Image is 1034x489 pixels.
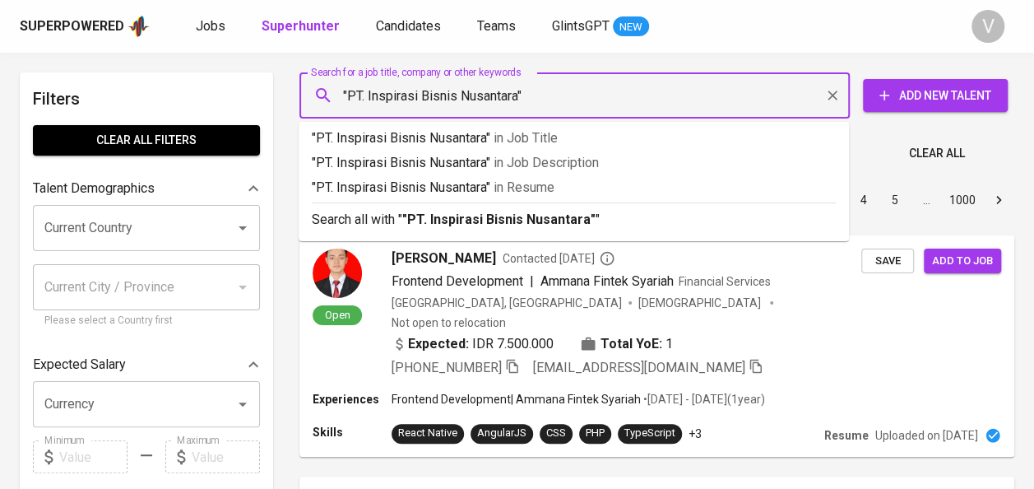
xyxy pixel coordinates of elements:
[192,440,260,473] input: Value
[312,128,836,148] p: "PT. Inspirasi Bisnis Nusantara"
[477,426,526,441] div: AngularJS
[33,348,260,381] div: Expected Salary
[392,249,496,268] span: [PERSON_NAME]
[231,393,254,416] button: Open
[665,334,673,354] span: 1
[985,187,1012,213] button: Go to next page
[313,391,392,407] p: Experiences
[533,360,745,375] span: [EMAIL_ADDRESS][DOMAIN_NAME]
[33,355,126,375] p: Expected Salary
[909,143,965,164] span: Clear All
[262,16,343,37] a: Superhunter
[540,273,674,289] span: Ammana Fintek Syariah
[402,212,596,227] b: "PT. Inspirasi Bisnis Nusantara"
[376,16,444,37] a: Candidates
[477,18,516,34] span: Teams
[944,187,981,213] button: Go to page 1000
[586,426,605,441] div: PHP
[392,391,641,407] p: Frontend Development | Ammana Fintek Syariah
[33,172,260,205] div: Talent Demographics
[392,334,554,354] div: IDR 7.500.000
[613,19,649,35] span: NEW
[679,275,771,288] span: Financial Services
[599,250,615,267] svg: By Batam recruiter
[863,79,1008,112] button: Add New Talent
[312,178,836,198] p: "PT. Inspirasi Bisnis Nusantara"
[689,426,702,442] p: +3
[477,16,519,37] a: Teams
[503,250,615,267] span: Contacted [DATE]
[821,84,844,107] button: Clear
[624,426,675,441] div: TypeScript
[924,249,1001,274] button: Add to job
[313,249,362,298] img: 84146a60022adcc3c6ebfd821c5b6284.jpg
[913,192,939,208] div: …
[638,295,763,311] span: [DEMOGRAPHIC_DATA]
[861,249,914,274] button: Save
[392,360,502,375] span: [PHONE_NUMBER]
[882,187,908,213] button: Go to page 5
[869,252,906,271] span: Save
[932,252,993,271] span: Add to job
[876,86,995,106] span: Add New Talent
[971,10,1004,43] div: V
[231,217,254,240] button: Open
[20,17,124,36] div: Superpowered
[59,440,128,473] input: Value
[494,130,558,146] span: in Job Title
[376,18,441,34] span: Candidates
[546,426,566,441] div: CSS
[313,424,392,440] p: Skills
[494,155,599,170] span: in Job Description
[723,187,1014,213] nav: pagination navigation
[552,16,649,37] a: GlintsGPT NEW
[392,273,523,289] span: Frontend Development
[641,391,765,407] p: • [DATE] - [DATE] ( 1 year )
[312,153,836,173] p: "PT. Inspirasi Bisnis Nusantara"
[128,14,150,39] img: app logo
[312,210,836,230] p: Search all with " "
[20,14,150,39] a: Superpoweredapp logo
[392,314,506,331] p: Not open to relocation
[851,187,877,213] button: Go to page 4
[318,308,357,322] span: Open
[33,125,260,156] button: Clear All filters
[46,130,247,151] span: Clear All filters
[299,235,1014,457] a: Open[PERSON_NAME]Contacted [DATE]Frontend Development|Ammana Fintek SyariahFinancial Services[GEO...
[33,179,155,198] p: Talent Demographics
[552,18,610,34] span: GlintsGPT
[196,18,225,34] span: Jobs
[875,427,978,444] p: Uploaded on [DATE]
[33,86,260,112] h6: Filters
[398,426,457,441] div: React Native
[600,334,662,354] b: Total YoE:
[494,179,554,195] span: in Resume
[530,272,534,291] span: |
[824,427,869,444] p: Resume
[44,313,248,329] p: Please select a Country first
[392,295,622,311] div: [GEOGRAPHIC_DATA], [GEOGRAPHIC_DATA]
[902,138,971,169] button: Clear All
[196,16,229,37] a: Jobs
[262,18,340,34] b: Superhunter
[408,334,469,354] b: Expected:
